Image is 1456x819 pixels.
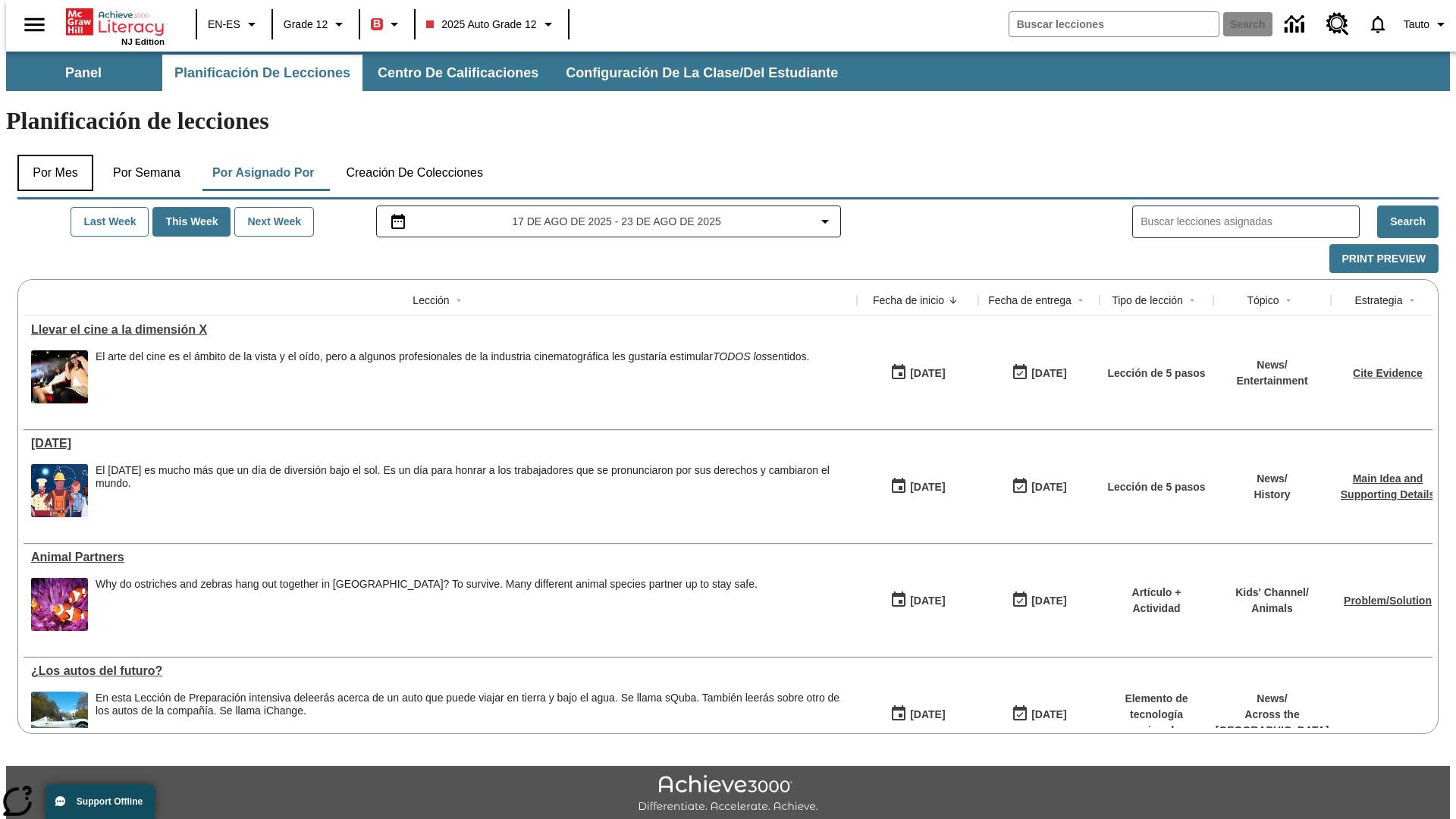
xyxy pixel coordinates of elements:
[31,551,849,564] a: Animal Partners, Lessons
[6,55,852,91] div: Subbarra de navegación
[1107,479,1205,495] p: Lección de 5 pasos
[1107,691,1206,739] p: Elemento de tecnología mejorada
[365,11,409,38] button: Boost El color de la clase es rojo. Cambiar el color de la clase.
[1254,471,1290,487] p: News /
[96,692,839,717] testabrev: leerás acerca de un auto que puede viajar en tierra y bajo el agua. Se llama sQuba. También leerá...
[1377,206,1439,238] button: Search
[8,55,159,91] button: Panel
[1006,586,1072,615] button: 06/30/26: Último día en que podrá accederse la lección
[12,2,57,47] button: Abrir el menú lateral
[6,107,1450,135] h1: Planificación de lecciones
[31,692,88,745] img: High-tech automobile treading water.
[71,207,149,237] button: Last Week
[1235,585,1309,601] p: Kids' Channel /
[1031,591,1066,610] div: [DATE]
[96,692,849,717] div: En esta Lección de Preparación intensiva de
[910,478,945,497] div: [DATE]
[1216,691,1329,707] p: News /
[1112,293,1183,308] div: Tipo de lección
[1107,585,1206,617] p: Artículo + Actividad
[77,796,143,807] span: Support Offline
[1006,359,1072,388] button: 08/24/25: Último día en que podrá accederse la lección
[1341,472,1435,500] a: Main Idea and Supporting Details
[910,705,945,724] div: [DATE]
[512,214,720,230] span: 17 de ago de 2025 - 23 de ago de 2025
[1072,291,1090,309] button: Sort
[638,775,818,814] img: Achieve3000 Differentiate Accelerate Achieve
[1031,478,1066,497] div: [DATE]
[1329,244,1439,274] button: Print Preview
[66,7,165,37] a: Portada
[45,784,155,819] button: Support Offline
[31,437,849,450] div: Día del Trabajo
[1236,373,1307,389] p: Entertainment
[121,37,165,46] span: NJ Edition
[1216,707,1329,739] p: Across the [GEOGRAPHIC_DATA]
[1141,211,1359,233] input: Buscar lecciones asignadas
[31,437,849,450] a: Día del Trabajo, Lessons
[334,155,495,191] button: Creación de colecciones
[278,11,354,38] button: Grado: Grade 12, Elige un grado
[31,323,849,337] a: Llevar el cine a la dimensión X, Lessons
[366,55,551,91] button: Centro de calificaciones
[1354,293,1402,308] div: Estrategia
[1031,705,1066,724] div: [DATE]
[162,55,362,91] button: Planificación de lecciones
[885,700,950,729] button: 07/01/25: Primer día en que estuvo disponible la lección
[944,291,962,309] button: Sort
[554,55,850,91] button: Configuración de la clase/del estudiante
[31,464,88,517] img: A banner with a blue background shows an illustrated row of diverse men and women dressed in clot...
[1236,357,1307,373] p: News /
[885,472,950,501] button: 07/23/25: Primer día en que estuvo disponible la lección
[420,11,563,38] button: Class: 2025 Auto Grade 12, Selecciona una clase
[1398,11,1456,38] button: Perfil/Configuración
[885,359,950,388] button: 08/18/25: Primer día en que estuvo disponible la lección
[1358,5,1398,44] a: Notificaciones
[31,578,88,631] img: Three clownfish swim around a purple anemone.
[1403,291,1421,309] button: Sort
[1276,4,1317,45] a: Centro de información
[885,586,950,615] button: 07/07/25: Primer día en que estuvo disponible la lección
[910,364,945,383] div: [DATE]
[1107,366,1205,381] p: Lección de 5 pasos
[1404,17,1429,33] span: Tauto
[31,551,849,564] div: Animal Partners
[96,464,849,490] div: El [DATE] es mucho más que un día de diversión bajo el sol. Es un día para honrar a los trabajado...
[96,350,809,363] p: El arte del cine es el ámbito de la vista y el oído, pero a algunos profesionales de la industria...
[1031,364,1066,383] div: [DATE]
[1247,293,1279,308] div: Tópico
[450,291,468,309] button: Sort
[96,350,809,403] div: El arte del cine es el ámbito de la vista y el oído, pero a algunos profesionales de la industria...
[234,207,314,237] button: Next Week
[1317,4,1358,45] a: Centro de recursos, Se abrirá en una pestaña nueva.
[31,664,849,678] a: ¿Los autos del futuro? , Lessons
[1235,601,1309,617] p: Animals
[910,591,945,610] div: [DATE]
[284,17,328,33] span: Grade 12
[383,212,835,231] button: Seleccione el intervalo de fechas opción del menú
[202,11,267,38] button: Language: EN-ES, Selecciona un idioma
[31,323,849,337] div: Llevar el cine a la dimensión X
[413,293,449,308] div: Lección
[208,17,240,33] span: EN-ES
[101,155,193,191] button: Por semana
[31,350,88,403] img: Panel in front of the seats sprays water mist to the happy audience at a 4DX-equipped theater.
[1344,595,1432,607] a: Problem/Solution
[96,578,758,591] div: Why do ostriches and zebras hang out together in [GEOGRAPHIC_DATA]? To survive. Many different an...
[1009,12,1219,36] input: search field
[373,14,381,33] span: B
[1006,472,1072,501] button: 06/30/26: Último día en que podrá accederse la lección
[96,692,849,745] span: En esta Lección de Preparación intensiva de leerás acerca de un auto que puede viajar en tierra y...
[17,155,93,191] button: Por mes
[96,464,849,517] div: El Día del Trabajo es mucho más que un día de diversión bajo el sol. Es un día para honrar a los ...
[426,17,536,33] span: 2025 Auto Grade 12
[816,212,834,231] svg: Collapse Date Range Filter
[96,578,758,631] div: Why do ostriches and zebras hang out together in Africa? To survive. Many different animal specie...
[6,52,1450,91] div: Subbarra de navegación
[1006,700,1072,729] button: 08/01/26: Último día en que podrá accederse la lección
[66,5,165,46] div: Portada
[1279,291,1298,309] button: Sort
